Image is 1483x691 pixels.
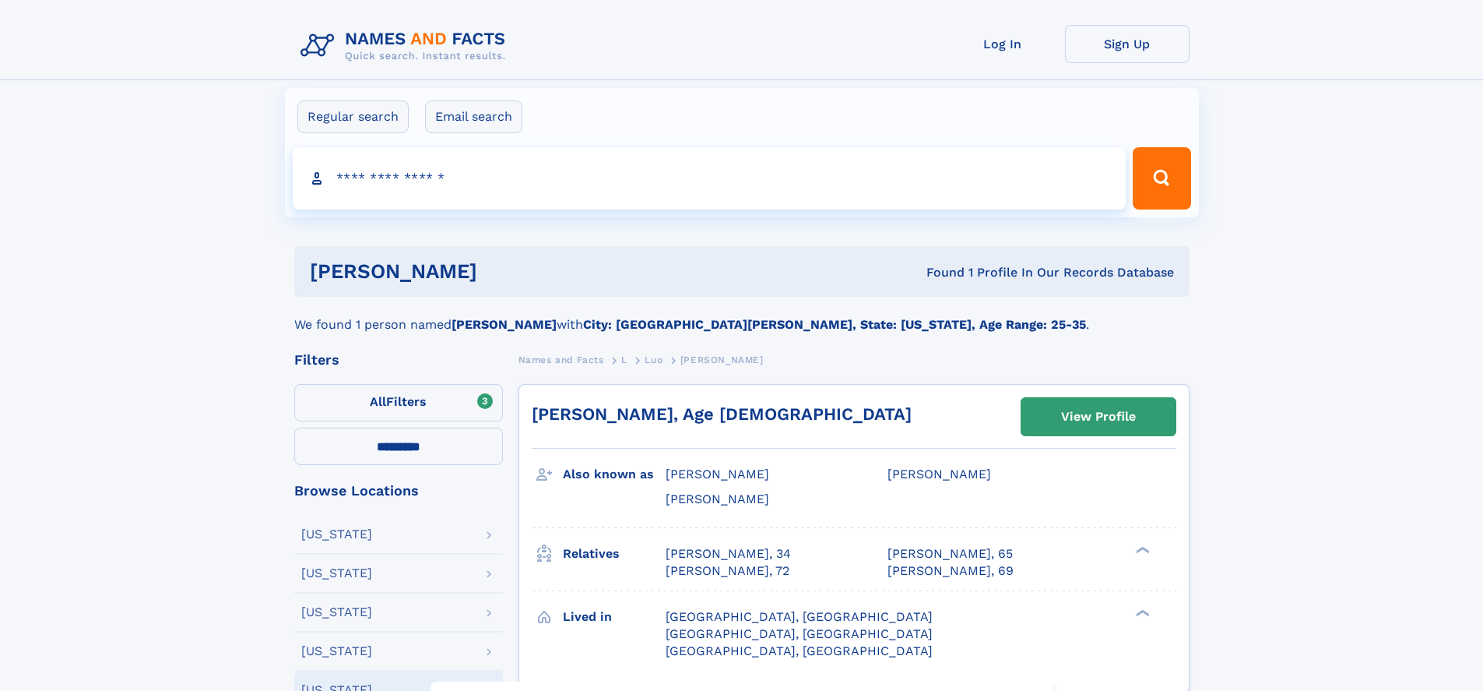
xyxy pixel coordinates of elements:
[294,484,503,498] div: Browse Locations
[680,354,764,365] span: [PERSON_NAME]
[301,528,372,541] div: [US_STATE]
[701,264,1174,281] div: Found 1 Profile In Our Records Database
[563,461,666,488] h3: Also known as
[887,467,991,481] span: [PERSON_NAME]
[1065,25,1190,63] a: Sign Up
[293,147,1126,210] input: search input
[666,492,769,506] span: [PERSON_NAME]
[294,384,503,421] label: Filters
[297,100,409,133] label: Regular search
[1061,399,1136,435] div: View Profile
[666,626,933,641] span: [GEOGRAPHIC_DATA], [GEOGRAPHIC_DATA]
[518,350,604,369] a: Names and Facts
[621,354,627,365] span: L
[666,643,933,658] span: [GEOGRAPHIC_DATA], [GEOGRAPHIC_DATA]
[301,567,372,580] div: [US_STATE]
[563,604,666,630] h3: Lived in
[666,609,933,624] span: [GEOGRAPHIC_DATA], [GEOGRAPHIC_DATA]
[645,354,662,365] span: Luo
[887,562,1014,580] a: [PERSON_NAME], 69
[294,25,518,67] img: Logo Names and Facts
[666,562,789,580] a: [PERSON_NAME], 72
[621,350,627,369] a: L
[452,317,557,332] b: [PERSON_NAME]
[294,297,1190,334] div: We found 1 person named with .
[1133,147,1190,210] button: Search Button
[583,317,1086,332] b: City: [GEOGRAPHIC_DATA][PERSON_NAME], State: [US_STATE], Age Range: 25-35
[370,394,386,409] span: All
[310,262,702,281] h1: [PERSON_NAME]
[645,350,662,369] a: Luo
[887,545,1013,562] a: [PERSON_NAME], 65
[425,100,522,133] label: Email search
[301,606,372,619] div: [US_STATE]
[1132,545,1151,555] div: ❯
[1021,398,1176,435] a: View Profile
[532,404,912,424] a: [PERSON_NAME], Age [DEMOGRAPHIC_DATA]
[1132,608,1151,618] div: ❯
[294,353,503,367] div: Filters
[666,545,791,562] a: [PERSON_NAME], 34
[301,645,372,658] div: [US_STATE]
[666,467,769,481] span: [PERSON_NAME]
[940,25,1065,63] a: Log In
[563,541,666,567] h3: Relatives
